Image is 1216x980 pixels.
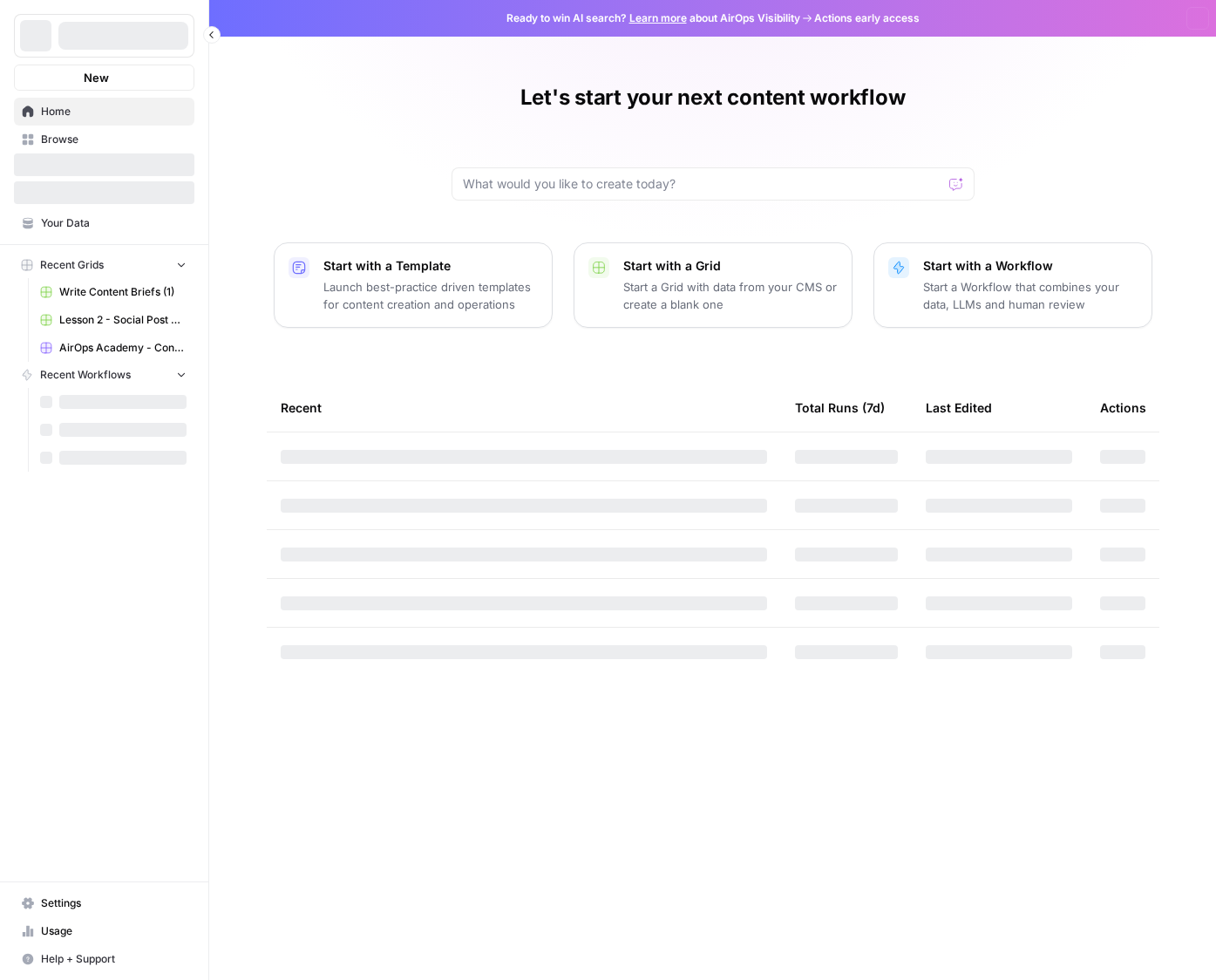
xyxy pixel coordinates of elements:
span: Lesson 2 - Social Post Generator Grid [59,312,187,328]
h1: Let's start your next content workflow [520,84,906,112]
p: Start with a Template [323,257,538,275]
a: AirOps Academy - Content Generation [32,334,194,362]
span: Recent Grids [40,257,104,273]
span: Help + Support [41,951,187,967]
div: Actions [1100,384,1146,432]
p: Start with a Grid [623,257,838,275]
span: Recent Workflows [40,367,131,383]
a: Usage [14,917,194,945]
button: New [14,65,194,91]
a: Lesson 2 - Social Post Generator Grid [32,306,194,334]
span: New [84,69,109,86]
div: Last Edited [926,384,992,432]
p: Start with a Workflow [923,257,1138,275]
div: Total Runs (7d) [795,384,885,432]
a: Home [14,98,194,126]
p: Launch best-practice driven templates for content creation and operations [323,278,538,313]
span: AirOps Academy - Content Generation [59,340,187,356]
p: Start a Grid with data from your CMS or create a blank one [623,278,838,313]
span: Browse [41,132,187,147]
span: Settings [41,895,187,911]
button: Recent Grids [14,252,194,278]
p: Start a Workflow that combines your data, LLMs and human review [923,278,1138,313]
a: Browse [14,126,194,153]
span: Usage [41,923,187,939]
button: Help + Support [14,945,194,973]
button: Start with a WorkflowStart a Workflow that combines your data, LLMs and human review [873,242,1152,328]
a: Settings [14,889,194,917]
a: Write Content Briefs (1) [32,278,194,306]
span: Write Content Briefs (1) [59,284,187,300]
button: Recent Workflows [14,362,194,388]
span: Your Data [41,215,187,231]
span: Ready to win AI search? about AirOps Visibility [506,10,800,26]
div: Recent [281,384,767,432]
a: Your Data [14,209,194,237]
button: Start with a GridStart a Grid with data from your CMS or create a blank one [574,242,853,328]
button: Start with a TemplateLaunch best-practice driven templates for content creation and operations [274,242,553,328]
span: Actions early access [814,10,920,26]
span: Home [41,104,187,119]
input: What would you like to create today? [463,175,942,193]
a: Learn more [629,11,687,24]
